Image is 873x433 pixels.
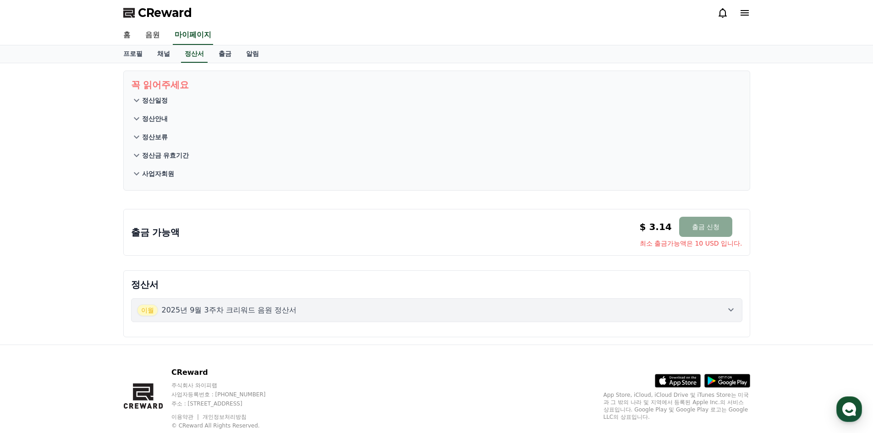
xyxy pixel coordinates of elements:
p: $ 3.14 [640,220,672,233]
p: CReward [171,367,283,378]
a: 채널 [150,45,177,63]
a: CReward [123,5,192,20]
button: 이월 2025년 9월 3주차 크리워드 음원 정산서 [131,298,742,322]
p: 사업자등록번호 : [PHONE_NUMBER] [171,391,283,398]
p: 출금 가능액 [131,226,180,239]
button: 정산금 유효기간 [131,146,742,164]
span: 최소 출금가능액은 10 USD 입니다. [640,239,742,248]
a: 이용약관 [171,414,200,420]
p: 정산서 [131,278,742,291]
a: 알림 [239,45,266,63]
p: © CReward All Rights Reserved. [171,422,283,429]
p: 주식회사 와이피랩 [171,382,283,389]
p: App Store, iCloud, iCloud Drive 및 iTunes Store는 미국과 그 밖의 나라 및 지역에서 등록된 Apple Inc.의 서비스 상표입니다. Goo... [604,391,750,421]
p: 정산안내 [142,114,168,123]
a: 음원 [138,26,167,45]
a: 출금 [211,45,239,63]
p: 주소 : [STREET_ADDRESS] [171,400,283,407]
p: 정산보류 [142,132,168,142]
span: CReward [138,5,192,20]
button: 정산안내 [131,110,742,128]
a: 개인정보처리방침 [203,414,247,420]
button: 출금 신청 [679,217,732,237]
a: 정산서 [181,45,208,63]
button: 정산보류 [131,128,742,146]
button: 사업자회원 [131,164,742,183]
p: 꼭 읽어주세요 [131,78,742,91]
p: 정산금 유효기간 [142,151,189,160]
p: 사업자회원 [142,169,174,178]
a: 홈 [116,26,138,45]
a: 마이페이지 [173,26,213,45]
p: 정산일정 [142,96,168,105]
a: 프로필 [116,45,150,63]
span: 이월 [137,304,158,316]
p: 2025년 9월 3주차 크리워드 음원 정산서 [162,305,297,316]
button: 정산일정 [131,91,742,110]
